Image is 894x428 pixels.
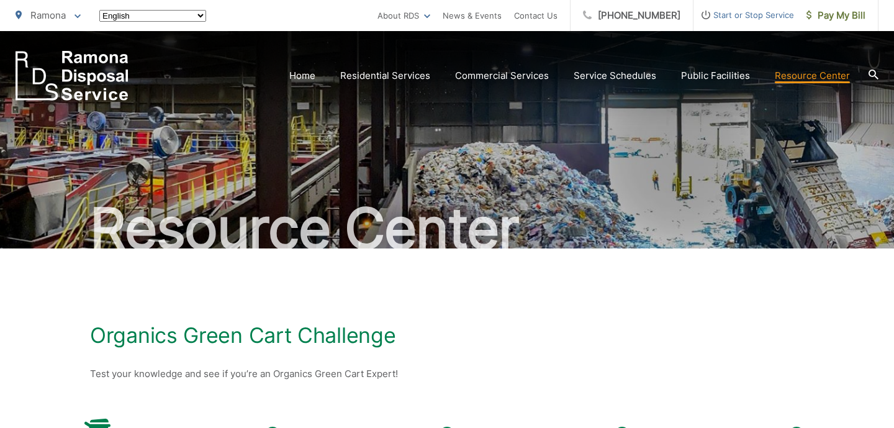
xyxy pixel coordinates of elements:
h2: Resource Center [16,198,878,260]
a: News & Events [443,8,502,23]
a: About RDS [377,8,430,23]
a: Service Schedules [574,68,656,83]
p: Test your knowledge and see if you’re an Organics Green Cart Expert! [90,367,804,381]
span: Ramona [30,9,66,21]
a: Residential Services [340,68,430,83]
span: Pay My Bill [806,8,865,23]
a: Resource Center [775,68,850,83]
a: Commercial Services [455,68,549,83]
a: Contact Us [514,8,558,23]
h1: Organics Green Cart Challenge [90,323,804,348]
select: Select a language [99,10,206,22]
a: Public Facilities [681,68,750,83]
a: Home [289,68,315,83]
a: EDCD logo. Return to the homepage. [16,51,129,101]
